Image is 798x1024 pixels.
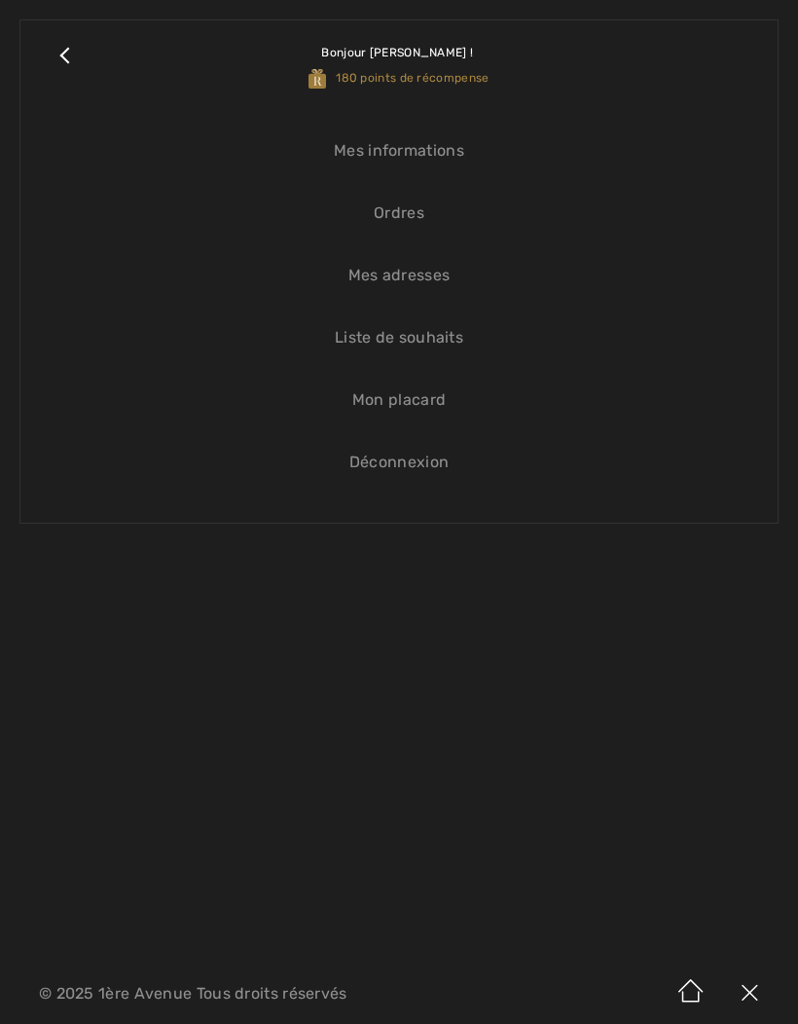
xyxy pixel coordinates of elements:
[352,390,446,409] font: Mon placard
[40,316,758,359] a: Liste de souhaits
[321,46,473,59] font: Bonjour [PERSON_NAME] !
[662,964,720,1024] img: Maison
[335,328,463,347] font: Liste de souhaits
[374,203,424,222] font: Ordres
[720,964,779,1024] img: X
[349,453,449,471] font: Déconnexion
[348,266,451,284] font: Mes adresses
[40,379,758,421] a: Mon placard
[336,71,489,85] font: 180 points de récompense
[40,254,758,297] a: Mes adresses
[334,141,464,160] font: Mes informations
[39,984,347,1003] font: © 2025 1ère Avenue Tous droits réservés
[40,441,758,484] a: Déconnexion
[40,192,758,235] a: Ordres
[40,129,758,172] a: Mes informations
